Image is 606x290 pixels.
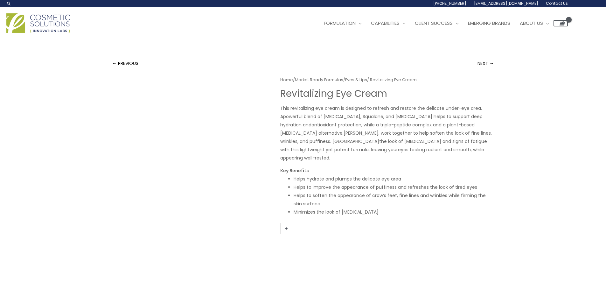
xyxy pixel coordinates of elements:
[280,76,494,84] nav: Breadcrumb
[294,175,494,183] li: Helps hydrate and plumps the delicate eye area
[280,223,292,234] a: +
[345,77,367,83] a: Eyes & Lips
[515,14,554,33] a: About Us
[546,1,568,6] span: Contact Us
[520,20,543,26] span: About Us
[280,77,293,83] a: Home
[280,138,487,153] span: the look of [MEDICAL_DATA] and signs of fatigue with this lightweight yet potent formula, leaving...
[371,20,400,26] span: Capabilities
[554,20,568,26] a: View Shopping Cart, empty
[6,1,11,6] a: Search icon link
[6,13,70,33] img: Cosmetic Solutions Logo
[295,77,343,83] a: Market Ready Formulas
[324,20,356,26] span: Formulation
[294,208,494,216] li: Minimizes the look of [MEDICAL_DATA]
[112,57,138,70] a: ← PREVIOUS
[280,122,475,136] span: antioxidant protection, while a triple-peptide complex and a plant-based [MEDICAL_DATA] alternative,
[280,88,494,99] h1: Revitalizing ​Eye Cream
[294,191,494,208] li: Helps to soften the appearance of crow’s feet, fine lines and wrinkles while firming the skin sur...
[280,167,309,174] strong: Key Benefits
[319,14,366,33] a: Formulation
[280,105,482,120] span: This revitalizing eye cream is designed to refresh and restore the delicate under-eye area. A
[415,20,453,26] span: Client Success
[280,113,483,128] span: powerful blend of [MEDICAL_DATA], Squalane, and [MEDICAL_DATA] helps to support deep hydration and
[468,20,510,26] span: Emerging Brands
[410,14,463,33] a: Client Success
[463,14,515,33] a: Emerging Brands
[477,57,494,70] a: NEXT →
[280,130,492,145] span: [PERSON_NAME], work together to help soften the look of fine lines, wrinkles, and puffiness. [GEO...
[474,1,538,6] span: [EMAIL_ADDRESS][DOMAIN_NAME]
[433,1,466,6] span: [PHONE_NUMBER]
[294,183,494,191] li: Helps to improve the appearance of puffiness and refreshes the look of tired eyes
[314,14,568,33] nav: Site Navigation
[366,14,410,33] a: Capabilities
